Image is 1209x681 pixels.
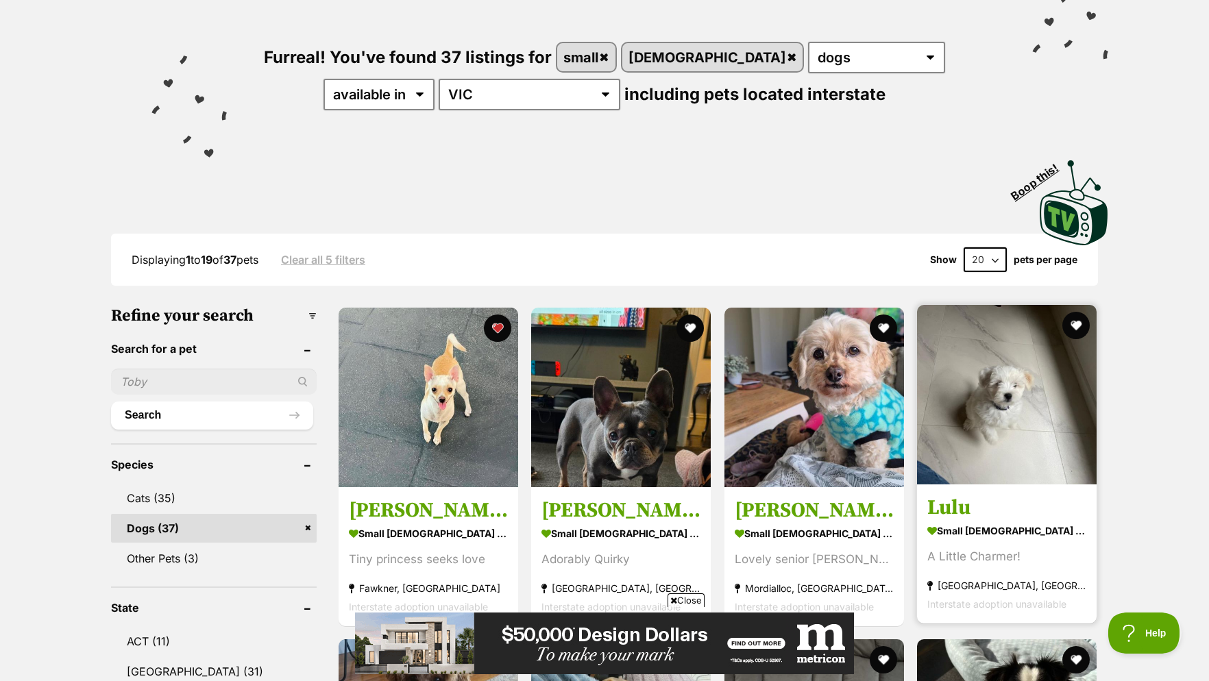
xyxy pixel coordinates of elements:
[870,646,897,673] button: favourite
[349,550,508,569] div: Tiny princess seeks love
[223,253,236,267] strong: 37
[111,401,313,429] button: Search
[622,43,803,71] a: [DEMOGRAPHIC_DATA]
[264,47,552,67] span: Furreal! You've found 37 listings for
[927,576,1086,595] strong: [GEOGRAPHIC_DATA], [GEOGRAPHIC_DATA]
[484,314,511,342] button: favourite
[201,253,212,267] strong: 19
[111,369,317,395] input: Toby
[1062,312,1090,339] button: favourite
[917,484,1097,623] a: Lulu small [DEMOGRAPHIC_DATA] Dog A Little Charmer! [GEOGRAPHIC_DATA], [GEOGRAPHIC_DATA] Intersta...
[735,579,894,597] strong: Mordialloc, [GEOGRAPHIC_DATA]
[339,487,518,626] a: [PERSON_NAME] small [DEMOGRAPHIC_DATA] Dog Tiny princess seeks love Fawkner, [GEOGRAPHIC_DATA] In...
[111,514,317,543] a: Dogs (37)
[349,497,508,523] h3: [PERSON_NAME]
[349,601,488,612] span: Interstate adoption unavailable
[735,550,894,569] div: Lovely senior [PERSON_NAME]
[724,308,904,487] img: Lola Silvanus - Cavalier King Charles Spaniel x Poodle (Toy) Dog
[541,497,700,523] h3: [PERSON_NAME]
[531,308,711,487] img: Lily Tamblyn - French Bulldog
[355,612,854,674] iframe: Advertisement
[541,579,700,597] strong: [GEOGRAPHIC_DATA], [GEOGRAPHIC_DATA]
[349,579,508,597] strong: Fawkner, [GEOGRAPHIC_DATA]
[531,487,711,626] a: [PERSON_NAME] small [DEMOGRAPHIC_DATA] Dog Adorably Quirky [GEOGRAPHIC_DATA], [GEOGRAPHIC_DATA] I...
[735,601,874,612] span: Interstate adoption unavailable
[735,523,894,543] strong: small [DEMOGRAPHIC_DATA] Dog
[624,84,886,104] span: including pets located interstate
[111,544,317,573] a: Other Pets (3)
[111,484,317,512] a: Cats (35)
[339,308,518,487] img: Holly Silvanus - Jack Russell Terrier Dog
[111,602,317,614] header: State
[186,253,191,267] strong: 1
[541,523,700,543] strong: small [DEMOGRAPHIC_DATA] Dog
[1108,612,1182,654] iframe: Help Scout Beacon - Open
[111,343,317,355] header: Search for a pet
[557,43,615,71] a: small
[1062,646,1090,673] button: favourite
[1040,160,1108,245] img: PetRescue TV logo
[349,523,508,543] strong: small [DEMOGRAPHIC_DATA] Dog
[111,458,317,471] header: Species
[927,598,1066,610] span: Interstate adoption unavailable
[917,305,1097,484] img: Lulu - Maltese Dog
[1009,153,1072,202] span: Boop this!
[930,254,957,265] span: Show
[668,593,705,607] span: Close
[111,627,317,656] a: ACT (11)
[870,314,897,342] button: favourite
[724,487,904,626] a: [PERSON_NAME] small [DEMOGRAPHIC_DATA] Dog Lovely senior [PERSON_NAME] Mordialloc, [GEOGRAPHIC_DA...
[1014,254,1077,265] label: pets per page
[541,601,681,612] span: Interstate adoption unavailable
[541,550,700,569] div: Adorably Quirky
[281,253,365,266] a: Clear all 5 filters
[132,253,258,267] span: Displaying to of pets
[1040,148,1108,248] a: Boop this!
[927,547,1086,566] div: A Little Charmer!
[927,495,1086,521] h3: Lulu
[735,497,894,523] h3: [PERSON_NAME]
[677,314,705,342] button: favourite
[111,306,317,325] h3: Refine your search
[927,521,1086,541] strong: small [DEMOGRAPHIC_DATA] Dog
